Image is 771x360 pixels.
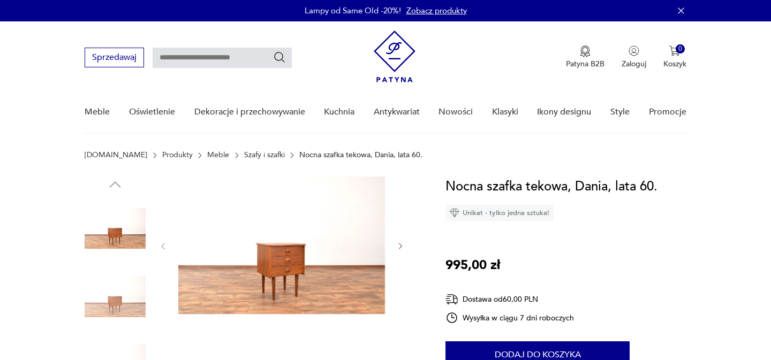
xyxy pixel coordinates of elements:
a: Antykwariat [374,91,420,133]
p: Koszyk [663,59,686,69]
p: Zaloguj [622,59,646,69]
a: Szafy i szafki [244,151,285,159]
img: Ikonka użytkownika [629,45,639,56]
div: 0 [676,44,685,53]
a: Kuchnia [324,91,354,133]
p: Patyna B2B [566,59,604,69]
button: 0Koszyk [663,45,686,69]
h1: Nocna szafka tekowa, Dania, lata 60. [445,177,657,197]
a: Sprzedawaj [85,55,144,62]
a: Meble [85,91,110,133]
a: Promocje [649,91,686,133]
p: Lampy od Same Old -20%! [305,5,401,16]
a: Style [610,91,630,133]
div: Wysyłka w ciągu 7 dni roboczych [445,311,574,324]
a: Zobacz produkty [406,5,467,16]
button: Szukaj [273,51,286,64]
a: Ikona medaluPatyna B2B [566,45,604,69]
img: Ikona dostawy [445,293,458,306]
img: Zdjęcie produktu Nocna szafka tekowa, Dania, lata 60. [85,198,146,259]
a: Oświetlenie [129,91,175,133]
a: Ikony designu [537,91,591,133]
img: Ikona diamentu [450,208,459,218]
img: Zdjęcie produktu Nocna szafka tekowa, Dania, lata 60. [85,266,146,327]
img: Ikona koszyka [669,45,680,56]
div: Unikat - tylko jedna sztuka! [445,205,554,221]
div: Dostawa od 60,00 PLN [445,293,574,306]
img: Zdjęcie produktu Nocna szafka tekowa, Dania, lata 60. [178,177,385,314]
button: Patyna B2B [566,45,604,69]
a: [DOMAIN_NAME] [85,151,147,159]
p: Nocna szafka tekowa, Dania, lata 60. [299,151,422,159]
a: Klasyki [492,91,518,133]
p: 995,00 zł [445,255,500,275]
img: Ikona medalu [580,45,591,57]
a: Nowości [439,91,473,133]
a: Dekoracje i przechowywanie [194,91,305,133]
a: Meble [207,151,229,159]
button: Sprzedawaj [85,48,144,67]
a: Produkty [162,151,193,159]
button: Zaloguj [622,45,646,69]
img: Patyna - sklep z meblami i dekoracjami vintage [374,30,415,82]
